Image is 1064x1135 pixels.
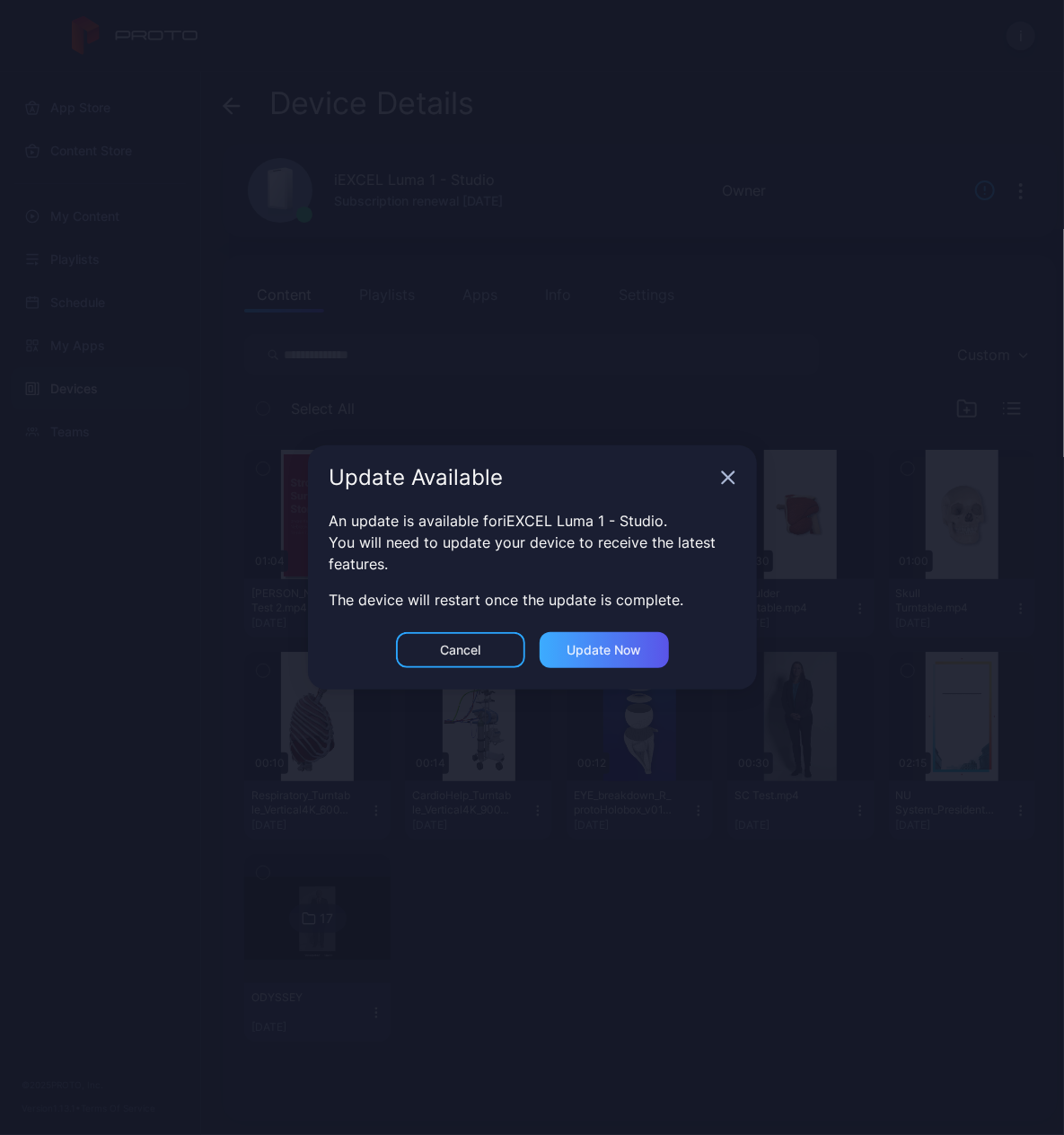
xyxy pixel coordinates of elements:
[330,532,735,575] div: You will need to update your device to receive the latest features.
[330,510,735,532] div: An update is available for iEXCEL Luma 1 - Studio .
[330,467,714,488] div: Update Available
[330,589,735,611] div: The device will restart once the update is complete.
[440,643,480,657] div: Cancel
[540,632,669,668] button: Update now
[567,643,641,657] div: Update now
[396,632,525,668] button: Cancel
